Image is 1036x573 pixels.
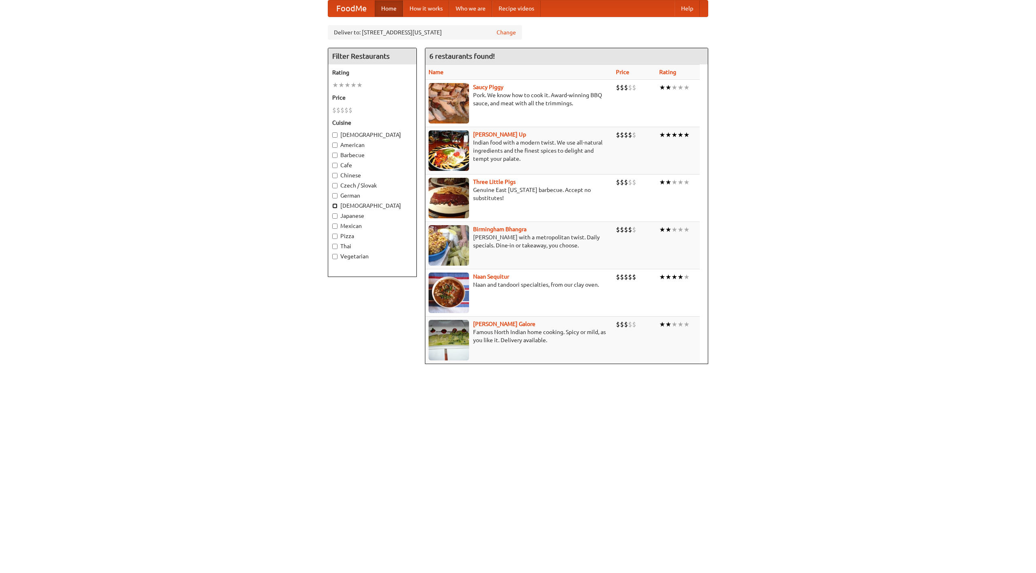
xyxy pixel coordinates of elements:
[332,234,338,239] input: Pizza
[628,273,632,281] li: $
[632,83,636,92] li: $
[677,320,684,329] li: ★
[677,273,684,281] li: ★
[332,183,338,188] input: Czech / Slovak
[375,0,403,17] a: Home
[628,130,632,139] li: $
[429,69,444,75] a: Name
[473,226,526,232] a: Birmingham Bhangra
[429,91,609,107] p: Pork. We know how to cook it. Award-winning BBQ sauce, and meat with all the trimmings.
[624,225,628,234] li: $
[429,83,469,124] img: saucy.jpg
[671,130,677,139] li: ★
[429,281,609,289] p: Naan and tandoori specialties, from our clay oven.
[628,178,632,187] li: $
[429,130,469,171] img: curryup.jpg
[336,106,340,115] li: $
[497,28,516,36] a: Change
[332,131,412,139] label: [DEMOGRAPHIC_DATA]
[620,225,624,234] li: $
[632,273,636,281] li: $
[684,130,690,139] li: ★
[684,178,690,187] li: ★
[659,273,665,281] li: ★
[620,320,624,329] li: $
[473,179,516,185] a: Three Little Pigs
[429,233,609,249] p: [PERSON_NAME] with a metropolitan twist. Daily specials. Dine-in or takeaway, you choose.
[659,320,665,329] li: ★
[344,81,350,89] li: ★
[332,94,412,102] h5: Price
[665,273,671,281] li: ★
[677,225,684,234] li: ★
[665,225,671,234] li: ★
[616,69,629,75] a: Price
[332,106,336,115] li: $
[616,225,620,234] li: $
[671,225,677,234] li: ★
[332,163,338,168] input: Cafe
[624,178,628,187] li: $
[332,181,412,190] label: Czech / Slovak
[332,132,338,138] input: [DEMOGRAPHIC_DATA]
[332,244,338,249] input: Thai
[659,225,665,234] li: ★
[632,225,636,234] li: $
[677,178,684,187] li: ★
[473,84,503,90] a: Saucy Piggy
[684,83,690,92] li: ★
[473,321,535,327] a: [PERSON_NAME] Galore
[677,83,684,92] li: ★
[357,81,363,89] li: ★
[350,81,357,89] li: ★
[684,320,690,329] li: ★
[671,273,677,281] li: ★
[632,320,636,329] li: $
[624,130,628,139] li: $
[328,48,416,64] h4: Filter Restaurants
[429,328,609,344] p: Famous North Indian home cooking. Spicy or mild, as you like it. Delivery available.
[332,224,338,229] input: Mexican
[328,25,522,40] div: Deliver to: [STREET_ADDRESS][US_STATE]
[624,273,628,281] li: $
[332,232,412,240] label: Pizza
[449,0,492,17] a: Who we are
[665,178,671,187] li: ★
[332,222,412,230] label: Mexican
[659,83,665,92] li: ★
[628,320,632,329] li: $
[429,225,469,266] img: bhangra.jpg
[620,130,624,139] li: $
[429,186,609,202] p: Genuine East [US_STATE] barbecue. Accept no substitutes!
[628,83,632,92] li: $
[332,153,338,158] input: Barbecue
[659,130,665,139] li: ★
[403,0,449,17] a: How it works
[338,81,344,89] li: ★
[332,254,338,259] input: Vegetarian
[665,83,671,92] li: ★
[659,69,676,75] a: Rating
[429,52,495,60] ng-pluralize: 6 restaurants found!
[671,178,677,187] li: ★
[624,320,628,329] li: $
[332,242,412,250] label: Thai
[340,106,344,115] li: $
[332,151,412,159] label: Barbecue
[429,178,469,218] img: littlepigs.jpg
[429,273,469,313] img: naansequitur.jpg
[429,320,469,360] img: currygalore.jpg
[677,130,684,139] li: ★
[684,225,690,234] li: ★
[620,178,624,187] li: $
[332,161,412,169] label: Cafe
[616,273,620,281] li: $
[332,213,338,219] input: Japanese
[628,225,632,234] li: $
[665,130,671,139] li: ★
[671,83,677,92] li: ★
